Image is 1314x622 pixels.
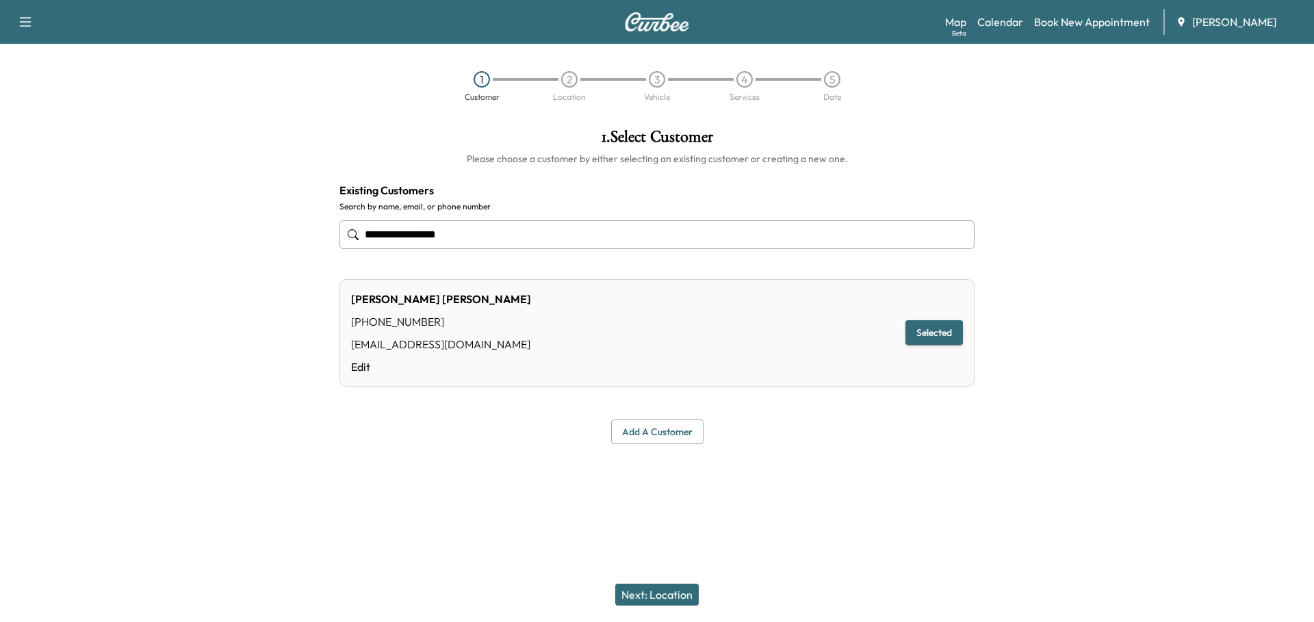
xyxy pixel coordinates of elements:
div: Vehicle [644,93,670,101]
button: Next: Location [615,584,699,606]
a: Calendar [977,14,1023,30]
button: Selected [905,320,963,346]
div: Date [823,93,841,101]
div: [PHONE_NUMBER] [351,313,531,330]
div: 4 [736,71,753,88]
a: MapBeta [945,14,966,30]
div: Customer [465,93,500,101]
a: Book New Appointment [1034,14,1150,30]
div: [PERSON_NAME] [PERSON_NAME] [351,291,531,307]
div: 3 [649,71,665,88]
h6: Please choose a customer by either selecting an existing customer or creating a new one. [339,152,975,166]
label: Search by name, email, or phone number [339,201,975,212]
div: [EMAIL_ADDRESS][DOMAIN_NAME] [351,336,531,352]
img: Curbee Logo [624,12,690,31]
div: 2 [561,71,578,88]
div: 1 [474,71,490,88]
div: 5 [824,71,840,88]
h1: 1 . Select Customer [339,129,975,152]
span: [PERSON_NAME] [1192,14,1276,30]
a: Edit [351,359,531,375]
div: Beta [952,28,966,38]
div: Services [730,93,760,101]
button: Add a customer [611,419,704,445]
div: Location [553,93,586,101]
h4: Existing Customers [339,182,975,198]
